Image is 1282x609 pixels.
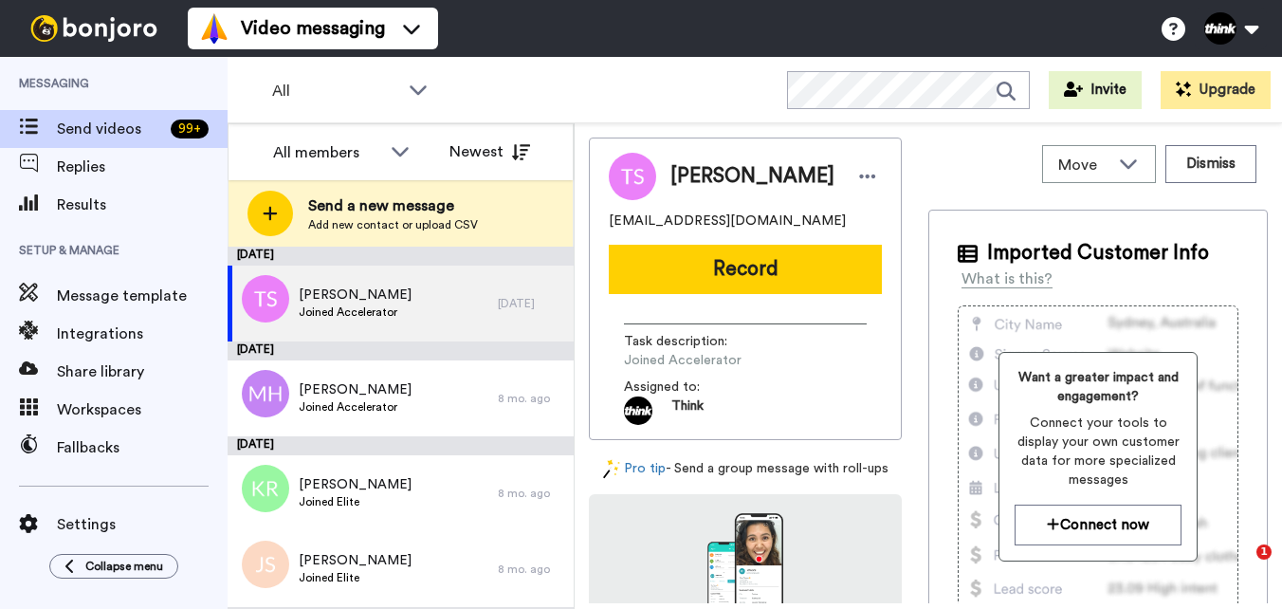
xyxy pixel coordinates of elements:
span: Task description : [624,332,757,351]
span: Collapse menu [85,559,163,574]
span: [PERSON_NAME] [670,162,834,191]
span: All [272,80,399,102]
span: Send a new message [308,194,478,217]
span: 1 [1256,544,1272,560]
div: [DATE] [228,341,574,360]
span: Workspaces [57,398,228,421]
span: Joined Accelerator [299,399,412,415]
div: 8 mo. ago [498,486,564,501]
span: Assigned to: [624,378,757,397]
button: Record [609,245,882,294]
span: Joined Accelerator [624,351,804,370]
span: [PERSON_NAME] [299,551,412,570]
span: [PERSON_NAME] [299,475,412,494]
img: vm-color.svg [199,13,229,44]
span: Want a greater impact and engagement? [1015,368,1181,406]
img: mh.png [242,370,289,417]
span: Joined Elite [299,494,412,509]
div: All members [273,141,381,164]
span: Settings [57,513,228,536]
span: Imported Customer Info [987,239,1209,268]
img: Image of Tony Sodano [609,153,656,200]
button: Dismiss [1165,145,1256,183]
img: kr.png [242,465,289,512]
div: - Send a group message with roll-ups [589,459,902,479]
img: 43605a5b-2d15-4602-a127-3fdef772f02f-1699552572.jpg [624,397,652,425]
div: 8 mo. ago [498,562,564,577]
div: [DATE] [228,247,574,266]
span: Joined Accelerator [299,304,412,320]
button: Newest [435,133,544,171]
span: Joined Elite [299,570,412,585]
img: magic-wand.svg [603,459,620,479]
button: Connect now [1015,505,1181,545]
div: [DATE] [498,296,564,311]
span: Integrations [57,323,228,345]
a: Pro tip [603,459,666,479]
span: Results [57,194,228,216]
span: Message template [57,285,228,307]
button: Collapse menu [49,554,178,579]
span: Share library [57,360,228,383]
span: [EMAIL_ADDRESS][DOMAIN_NAME] [609,212,846,231]
span: [PERSON_NAME] [299,286,412,304]
span: [PERSON_NAME] [299,380,412,399]
span: Video messaging [241,15,385,42]
span: Connect your tools to display your own customer data for more specialized messages [1015,414,1181,489]
span: Send videos [57,118,163,140]
img: ts.png [242,275,289,323]
div: [DATE] [228,436,574,455]
img: js.png [242,541,289,588]
span: Fallbacks [57,436,228,459]
div: 99 + [171,120,209,138]
button: Invite [1049,71,1142,109]
span: Move [1058,154,1109,176]
span: Replies [57,156,228,178]
img: bj-logo-header-white.svg [23,15,165,42]
div: 8 mo. ago [498,391,564,406]
span: Add new contact or upload CSV [308,217,478,232]
div: What is this? [961,268,1053,290]
iframe: Intercom live chat [1218,544,1263,590]
button: Upgrade [1161,71,1271,109]
span: Think [671,397,704,425]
